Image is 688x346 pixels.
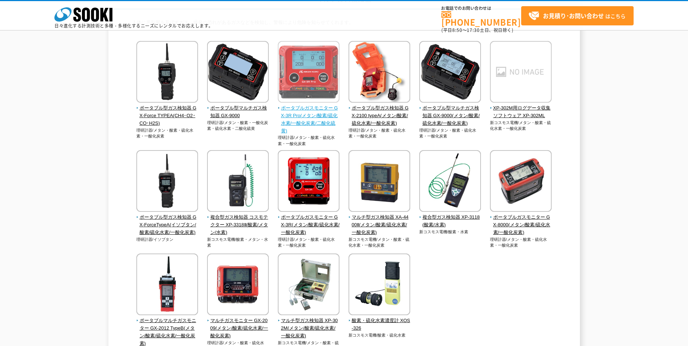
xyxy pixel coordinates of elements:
[136,214,198,236] span: ポータブル型ガス検知器 GX-ForceTypeA(イソブタン/酸素/硫化水素/一酸化炭素)
[441,11,521,26] a: [PHONE_NUMBER]
[136,98,198,127] a: ポータブル型ガス検知器 GX-Force TYPEA(CH4･O2･CO･H2S)
[278,150,339,214] img: ポータブルガスモニター GX-3R(メタン/酸素/硫化水素/一酸化炭素)
[136,236,198,243] p: 理研計器/イソブタン
[207,120,269,132] p: 理研計器/メタン・酸素・一酸化炭素・硫化水素・二酸化硫黄
[136,254,198,317] img: ポータブルマルチガスモニター GX-2012 TypeB(メタン/酸素/硫化水素/一酸化炭素)
[419,104,481,127] span: ポータブル型マルチガス検知器 GX-9000(メタン/酸素/硫化水素/一酸化炭素)
[207,214,269,236] span: 複合型ガス検知器 コスモテクター XP-3318Ⅱ(酸素/メタン/水素)
[54,24,213,28] p: 日々進化する計測技術と多種・多様化するニーズにレンタルでお応えします。
[521,6,634,25] a: お見積り･お問い合わせはこちら
[207,98,269,119] a: ポータブル型マルチガス検知器 GX-9000
[207,310,269,339] a: マルチガスモニター GX-2009(メタン/酸素/硫化水素/一酸化炭素)
[441,27,513,33] span: (平日 ～ 土日、祝日除く)
[207,104,269,120] span: ポータブル型マルチガス検知器 GX-9000
[467,27,480,33] span: 17:30
[349,150,410,214] img: マルチ型ガス検知器 XA-4400Ⅱ(メタン/酸素/硫化水素/一酸化炭素)
[419,207,481,228] a: 複合型ガス検知器 XP-3118(酸素/水素)
[136,150,198,214] img: ポータブル型ガス検知器 GX-ForceTypeA(イソブタン/酸素/硫化水素/一酸化炭素)
[543,11,604,20] strong: お見積り･お問い合わせ
[419,150,481,214] img: 複合型ガス検知器 XP-3118(酸素/水素)
[136,41,198,104] img: ポータブル型ガス検知器 GX-Force TYPEA(CH4･O2･CO･H2S)
[349,41,410,104] img: ポータブル型ガス検知器 GX-2100 typeA(メタン/酸素/硫化水素/一酸化炭素)
[207,254,269,317] img: マルチガスモニター GX-2009(メタン/酸素/硫化水素/一酸化炭素)
[136,104,198,127] span: ポータブル型ガス検知器 GX-Force TYPEA(CH4･O2･CO･H2S)
[490,214,552,236] span: ポータブルガスモニター GX-8000(メタン/酸素/硫化水素/一酸化炭素)
[490,104,552,120] span: XP-302M用ログデータ収集ソフトウェア XP-302ML
[136,127,198,139] p: 理研計器/メタン・酸素・硫化水素・一酸化炭素
[207,317,269,339] span: マルチガスモニター GX-2009(メタン/酸素/硫化水素/一酸化炭素)
[490,207,552,236] a: ポータブルガスモニター GX-8000(メタン/酸素/硫化水素/一酸化炭素)
[349,214,411,236] span: マルチ型ガス検知器 XA-4400Ⅱ(メタン/酸素/硫化水素/一酸化炭素)
[278,41,339,104] img: ポータブルガスモニター GX-3R Pro(メタン/酸素/硫化水素/一酸化炭素/二酸化硫黄)
[278,104,340,135] span: ポータブルガスモニター GX-3R Pro(メタン/酸素/硫化水素/一酸化炭素/二酸化硫黄)
[278,135,340,147] p: 理研計器/メタン・酸素・硫化水素・一酸化炭素
[349,332,411,338] p: 新コスモス電機/酸素・硫化水素
[349,254,410,317] img: 酸素・硫化水素濃度計 XOS-326
[452,27,462,33] span: 8:50
[278,214,340,236] span: ポータブルガスモニター GX-3R(メタン/酸素/硫化水素/一酸化炭素)
[490,98,552,119] a: XP-302M用ログデータ収集ソフトウェア XP-302ML
[419,214,481,229] span: 複合型ガス検知器 XP-3118(酸素/水素)
[419,229,481,235] p: 新コスモス電機/酸素・水素
[528,11,626,21] span: はこちら
[278,98,340,135] a: ポータブルガスモニター GX-3R Pro(メタン/酸素/硫化水素/一酸化炭素/二酸化硫黄)
[349,127,411,139] p: 理研計器/メタン・酸素・硫化水素・一酸化炭素
[490,150,552,214] img: ポータブルガスモニター GX-8000(メタン/酸素/硫化水素/一酸化炭素)
[207,41,269,104] img: ポータブル型マルチガス検知器 GX-9000
[349,310,411,332] a: 酸素・硫化水素濃度計 XOS-326
[278,317,340,339] span: マルチ型ガス検知器 XP-302M(メタン/酸素/硫化水素/一酸化炭素)
[419,41,481,104] img: ポータブル型マルチガス検知器 GX-9000(メタン/酸素/硫化水素/一酸化炭素)
[349,207,411,236] a: マルチ型ガス検知器 XA-4400Ⅱ(メタン/酸素/硫化水素/一酸化炭素)
[207,236,269,248] p: 新コスモス電機/酸素・メタン・水素
[419,98,481,127] a: ポータブル型マルチガス検知器 GX-9000(メタン/酸素/硫化水素/一酸化炭素)
[349,98,411,127] a: ポータブル型ガス検知器 GX-2100 typeA(メタン/酸素/硫化水素/一酸化炭素)
[278,254,339,317] img: マルチ型ガス検知器 XP-302M(メタン/酸素/硫化水素/一酸化炭素)
[136,207,198,236] a: ポータブル型ガス検知器 GX-ForceTypeA(イソブタン/酸素/硫化水素/一酸化炭素)
[349,317,411,332] span: 酸素・硫化水素濃度計 XOS-326
[349,236,411,248] p: 新コスモス電機/メタン・酸素・硫化水素・一酸化炭素
[278,310,340,339] a: マルチ型ガス検知器 XP-302M(メタン/酸素/硫化水素/一酸化炭素)
[419,127,481,139] p: 理研計器/メタン・酸素・硫化水素・一酸化炭素
[207,150,269,214] img: 複合型ガス検知器 コスモテクター XP-3318Ⅱ(酸素/メタン/水素)
[278,207,340,236] a: ポータブルガスモニター GX-3R(メタン/酸素/硫化水素/一酸化炭素)
[490,236,552,248] p: 理研計器/メタン・酸素・硫化水素・一酸化炭素
[278,236,340,248] p: 理研計器/メタン・酸素・硫化水素・一酸化炭素
[490,120,552,132] p: 新コスモス電機/メタン・酸素・硫化水素・一酸化炭素
[441,6,521,11] span: お電話でのお問い合わせは
[490,41,552,104] img: XP-302M用ログデータ収集ソフトウェア XP-302ML
[349,104,411,127] span: ポータブル型ガス検知器 GX-2100 typeA(メタン/酸素/硫化水素/一酸化炭素)
[207,207,269,236] a: 複合型ガス検知器 コスモテクター XP-3318Ⅱ(酸素/メタン/水素)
